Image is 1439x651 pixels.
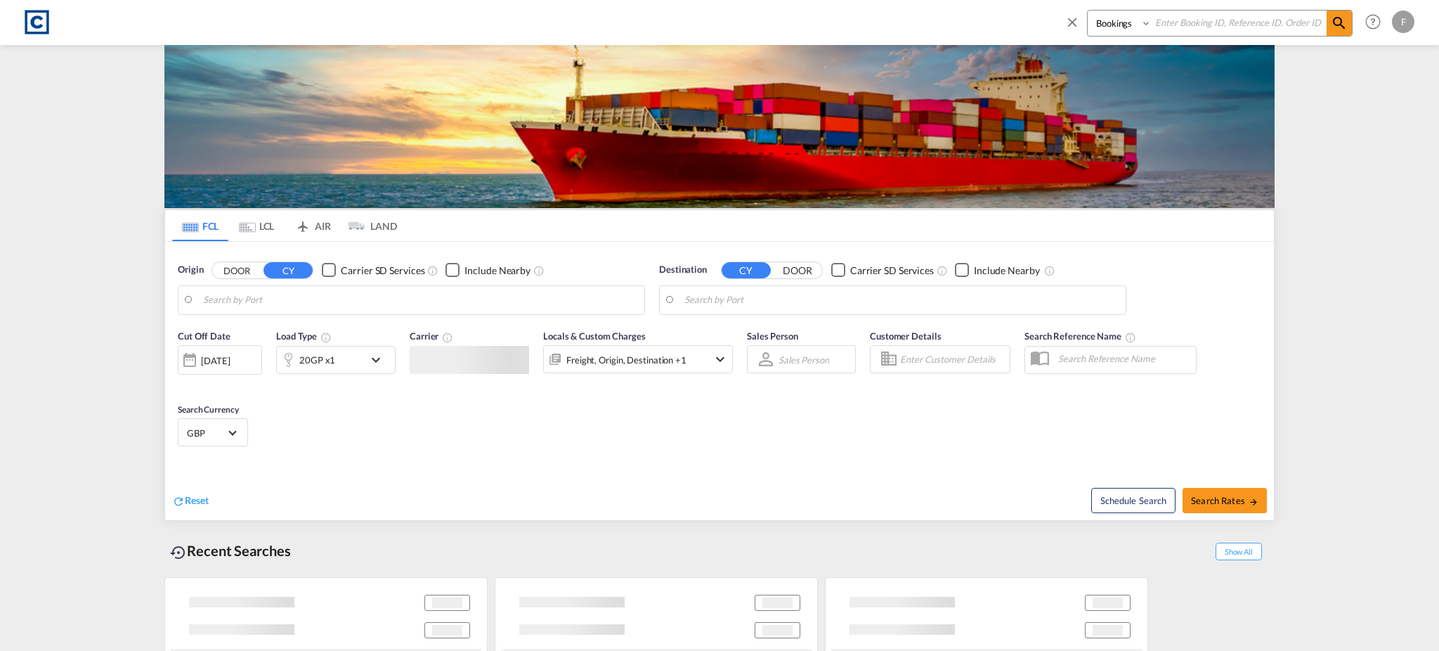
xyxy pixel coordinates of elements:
button: DOOR [212,262,261,278]
md-icon: icon-arrow-right [1249,497,1258,507]
md-icon: icon-information-outline [320,332,332,343]
md-tab-item: FCL [172,210,228,241]
md-icon: The selected Trucker/Carrierwill be displayed in the rate results If the rates are from another f... [442,332,453,343]
span: Cut Off Date [178,330,230,342]
md-icon: icon-chevron-down [712,351,729,368]
md-checkbox: Checkbox No Ink [955,263,1040,278]
div: Include Nearby [974,264,1040,278]
span: Sales Person [747,330,798,342]
span: Search Reference Name [1024,330,1136,342]
div: [DATE] [201,354,230,367]
md-icon: icon-refresh [172,495,185,508]
div: Include Nearby [464,264,530,278]
span: Search Currency [178,404,239,415]
span: Search Rates [1191,495,1258,506]
input: Search by Port [684,290,1119,311]
button: Search Ratesicon-arrow-right [1183,488,1267,513]
div: Carrier SD Services [341,264,424,278]
button: CY [722,262,771,278]
span: Customer Details [870,330,941,342]
md-icon: icon-backup-restore [170,544,187,561]
md-tab-item: LAND [341,210,397,241]
span: icon-magnify [1327,11,1352,36]
img: 1fdb9190129311efbfaf67cbb4249bed.jpeg [21,6,53,38]
span: Destination [659,263,707,277]
md-icon: Unchecked: Ignores neighbouring ports when fetching rates.Checked : Includes neighbouring ports w... [533,265,545,276]
md-icon: Your search will be saved by the below given name [1125,332,1136,343]
div: Carrier SD Services [850,264,934,278]
span: Origin [178,263,203,277]
input: Enter Booking ID, Reference ID, Order ID [1152,11,1327,35]
button: CY [263,262,313,278]
img: LCL+%26+FCL+BACKGROUND.png [164,45,1275,208]
md-icon: icon-chevron-down [367,352,391,368]
div: Recent Searches [164,535,297,567]
div: 20GP x1icon-chevron-down [276,346,396,374]
input: Search Reference Name [1051,348,1196,369]
span: Load Type [276,330,332,342]
md-checkbox: Checkbox No Ink [445,263,530,278]
div: icon-refreshReset [172,494,209,509]
md-select: Sales Person [777,349,831,370]
span: Show All [1216,543,1262,560]
md-icon: icon-magnify [1331,15,1348,32]
md-checkbox: Checkbox No Ink [322,263,424,278]
span: Reset [185,494,209,506]
div: F [1392,11,1414,33]
div: Help [1361,10,1392,35]
button: Note: By default Schedule search will only considerorigin ports, destination ports and cut off da... [1091,488,1176,513]
div: 20GP x1 [299,350,335,370]
span: Locals & Custom Charges [543,330,646,342]
input: Enter Customer Details [900,349,1005,370]
div: Freight Origin Destination Factory Stuffing [566,350,686,370]
div: Origin DOOR CY Checkbox No InkUnchecked: Search for CY (Container Yard) services for all selected... [165,242,1274,520]
span: Help [1361,10,1385,34]
md-datepicker: Select [178,373,188,392]
md-icon: icon-close [1064,14,1080,30]
md-icon: Unchecked: Search for CY (Container Yard) services for all selected carriers.Checked : Search for... [427,265,438,276]
span: icon-close [1064,10,1087,44]
md-icon: Unchecked: Search for CY (Container Yard) services for all selected carriers.Checked : Search for... [937,265,948,276]
md-tab-item: AIR [285,210,341,241]
button: DOOR [773,262,822,278]
md-pagination-wrapper: Use the left and right arrow keys to navigate between tabs [172,210,397,241]
span: Carrier [410,330,453,342]
div: [DATE] [178,345,262,375]
md-checkbox: Checkbox No Ink [831,263,934,278]
md-select: Select Currency: £ GBPUnited Kingdom Pound [185,423,240,443]
md-tab-item: LCL [228,210,285,241]
md-icon: Unchecked: Ignores neighbouring ports when fetching rates.Checked : Includes neighbouring ports w... [1044,265,1055,276]
input: Search by Port [203,290,637,311]
div: Freight Origin Destination Factory Stuffingicon-chevron-down [543,345,733,373]
md-icon: icon-airplane [294,218,311,228]
span: GBP [187,427,226,439]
